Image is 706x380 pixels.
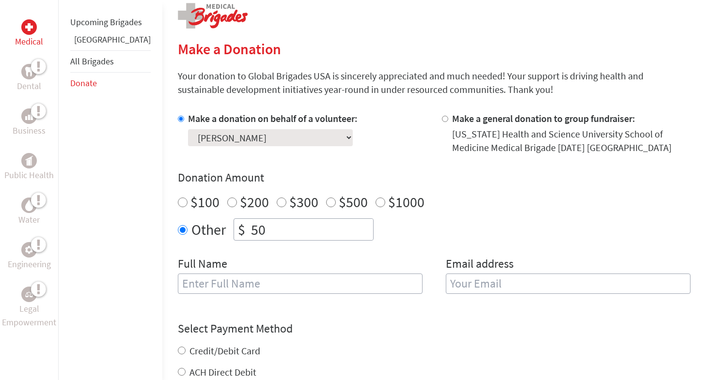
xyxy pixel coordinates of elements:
[4,168,54,182] p: Public Health
[25,156,33,166] img: Public Health
[2,302,56,329] p: Legal Empowerment
[289,193,318,211] label: $300
[17,64,41,93] a: DentalDental
[178,256,227,274] label: Full Name
[178,274,423,294] input: Enter Full Name
[4,153,54,182] a: Public HealthPublic Health
[8,242,51,271] a: EngineeringEngineering
[178,170,690,185] h4: Donation Amount
[70,50,151,73] li: All Brigades
[15,35,43,48] p: Medical
[191,218,226,241] label: Other
[178,3,248,29] img: logo-medical.png
[70,33,151,50] li: Guatemala
[25,199,33,211] img: Water
[21,287,37,302] div: Legal Empowerment
[25,23,33,31] img: Medical
[8,258,51,271] p: Engineering
[249,219,373,240] input: Enter Amount
[15,19,43,48] a: MedicalMedical
[178,69,690,96] p: Your donation to Global Brigades USA is sincerely appreciated and much needed! Your support is dr...
[452,112,635,124] label: Make a general donation to group fundraiser:
[446,256,514,274] label: Email address
[70,56,114,67] a: All Brigades
[18,213,40,227] p: Water
[17,79,41,93] p: Dental
[190,193,220,211] label: $100
[25,67,33,76] img: Dental
[189,366,256,378] label: ACH Direct Debit
[70,12,151,33] li: Upcoming Brigades
[18,198,40,227] a: WaterWater
[452,127,690,154] div: [US_STATE] Health and Science University School of Medicine Medical Brigade [DATE] [GEOGRAPHIC_DATA]
[25,246,33,254] img: Engineering
[13,108,46,137] a: BusinessBusiness
[25,291,33,297] img: Legal Empowerment
[21,64,37,79] div: Dental
[13,124,46,137] p: Business
[25,112,33,120] img: Business
[74,34,151,45] a: [GEOGRAPHIC_DATA]
[70,16,142,28] a: Upcoming Brigades
[339,193,368,211] label: $500
[21,242,37,258] div: Engineering
[70,73,151,94] li: Donate
[189,345,260,357] label: Credit/Debit Card
[388,193,424,211] label: $1000
[21,153,37,168] div: Public Health
[178,321,690,336] h4: Select Payment Method
[178,40,690,58] h2: Make a Donation
[240,193,269,211] label: $200
[2,287,56,329] a: Legal EmpowermentLegal Empowerment
[70,77,97,89] a: Donate
[234,219,249,240] div: $
[21,19,37,35] div: Medical
[21,108,37,124] div: Business
[188,112,358,124] label: Make a donation on behalf of a volunteer:
[446,274,690,294] input: Your Email
[21,198,37,213] div: Water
